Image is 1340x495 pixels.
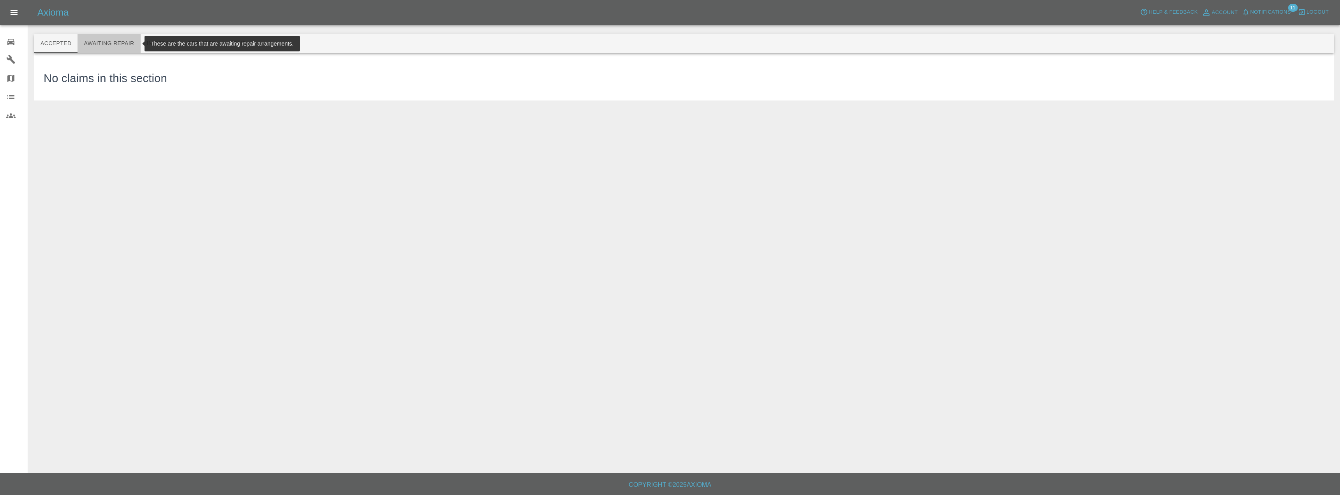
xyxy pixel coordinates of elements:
[222,34,257,53] button: Paid
[37,6,69,19] h5: Axioma
[5,3,23,22] button: Open drawer
[1200,6,1240,19] a: Account
[1138,6,1199,18] button: Help & Feedback
[1306,8,1329,17] span: Logout
[1240,6,1293,18] button: Notifications
[1212,8,1238,17] span: Account
[78,34,140,53] button: Awaiting Repair
[6,479,1334,490] h6: Copyright © 2025 Axioma
[181,34,222,53] button: Repaired
[1296,6,1331,18] button: Logout
[34,34,78,53] button: Accepted
[44,70,167,87] h3: No claims in this section
[1288,4,1298,12] span: 11
[1250,8,1291,17] span: Notifications
[141,34,182,53] button: In Repair
[1149,8,1197,17] span: Help & Feedback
